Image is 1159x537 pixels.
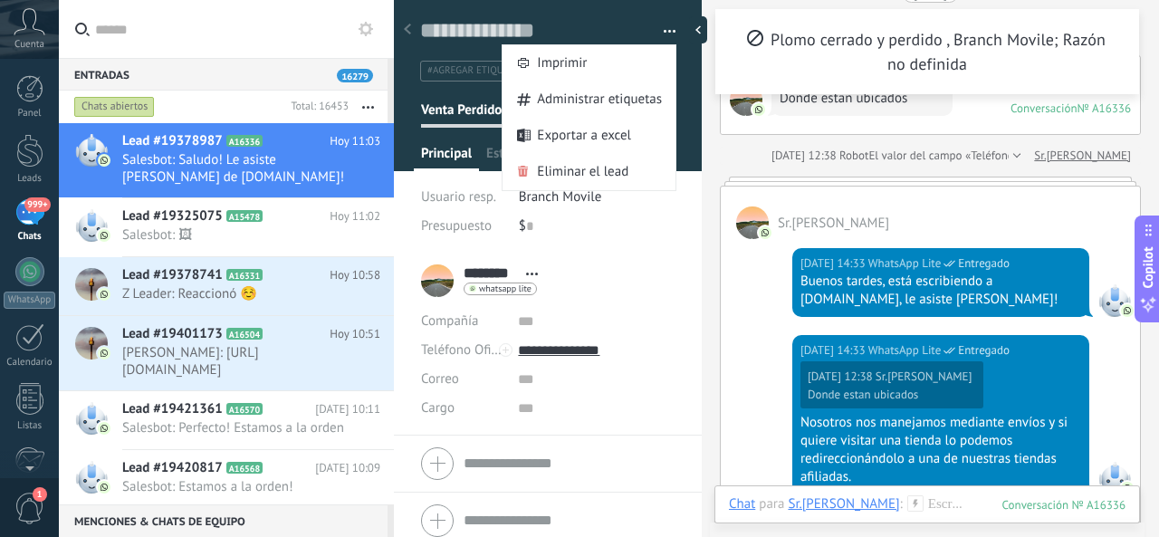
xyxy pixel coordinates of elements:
[4,420,56,432] div: Listas
[59,123,394,197] a: Lead #19378987 A16336 Hoy 11:03 Salesbot: Saludo! Le asiste [PERSON_NAME] de [DOMAIN_NAME]!
[122,400,223,418] span: Lead #19421361
[122,478,346,495] span: Salesbot: Estamos a la orden!
[98,229,110,242] img: com.amocrm.amocrmwa.svg
[958,341,1010,360] span: Entregado
[330,325,380,343] span: Hoy 10:51
[122,266,223,284] span: Lead #19378741
[1121,482,1134,494] img: com.amocrm.amocrmwa.svg
[958,254,1010,273] span: Entregado
[808,369,876,384] div: [DATE] 12:38
[421,188,496,206] span: Usuario resp.
[14,39,44,51] span: Cuenta
[537,82,662,118] span: Administrar etiquetas
[519,188,601,206] span: Branch Movile
[479,284,532,293] span: whatsapp lite
[1098,284,1131,317] span: WhatsApp Lite
[868,341,941,360] span: WhatsApp Lite
[503,118,675,154] a: Exportar a excel
[421,145,472,171] span: Principal
[736,206,769,239] span: Sr.Edwin
[1011,101,1078,116] div: Conversación
[900,495,903,513] span: :
[771,147,839,165] div: [DATE] 12:38
[868,254,941,273] span: WhatsApp Lite
[98,422,110,435] img: com.amocrm.amocrmwa.svg
[421,370,459,388] span: Correo
[4,357,56,369] div: Calendario
[315,459,380,477] span: [DATE] 10:09
[283,98,349,116] div: Total: 16453
[315,400,380,418] span: [DATE] 10:11
[427,64,524,77] span: #agregar etiquetas
[800,414,1081,486] div: Nosotros nos manejamos mediante envíos y si quiere visitar una tienda lo podemos redireccionándol...
[421,212,505,241] div: Presupuesto
[59,391,394,449] a: Lead #19421361 A16570 [DATE] 10:11 Salesbot: Perfecto! Estamos a la orden
[98,347,110,360] img: com.amocrm.amocrmwa.svg
[122,207,223,225] span: Lead #19325075
[226,269,263,281] span: A16331
[122,132,223,150] span: Lead #19378987
[59,450,394,508] a: Lead #19420817 A16568 [DATE] 10:09 Salesbot: Estamos a la orden!
[330,132,380,150] span: Hoy 11:03
[4,108,56,120] div: Panel
[1121,304,1134,317] img: com.amocrm.amocrmwa.svg
[421,394,504,423] div: Cargo
[226,135,263,147] span: A16336
[4,292,55,309] div: WhatsApp
[537,118,631,154] span: Exportar a excel
[730,83,762,116] span: Sr.Edwin
[537,154,628,190] span: Eliminar el lead
[780,90,944,108] div: Donde estan ubicados
[98,154,110,167] img: com.amocrm.amocrmwa.svg
[337,69,373,82] span: 16279
[421,341,515,359] span: Teléfono Oficina
[1034,147,1131,165] a: Sr.[PERSON_NAME]
[226,403,263,415] span: A16570
[59,316,394,390] a: Lead #19401173 A16504 Hoy 10:51 [PERSON_NAME]: [URL][DOMAIN_NAME]
[4,231,56,243] div: Chats
[778,215,889,232] span: Sr.Edwin
[421,217,492,235] span: Presupuesto
[759,495,784,513] span: para
[24,197,50,212] span: 999+
[876,369,972,384] span: Sr.Edwin
[1002,497,1125,513] div: 16336
[59,58,388,91] div: Entradas
[122,325,223,343] span: Lead #19401173
[98,481,110,494] img: com.amocrm.amocrmwa.svg
[800,273,1081,309] div: Buenos tardes, está escribiendo a [DOMAIN_NAME], le asiste [PERSON_NAME]!
[752,103,765,116] img: com.amocrm.amocrmwa.svg
[226,462,263,474] span: A16568
[330,266,380,284] span: Hoy 10:58
[421,183,505,212] div: Usuario resp.
[839,148,868,163] span: Robot
[59,504,388,537] div: Menciones & Chats de equipo
[759,226,771,239] img: com.amocrm.amocrmwa.svg
[122,419,346,436] span: Salesbot: Perfecto! Estamos a la orden
[122,344,346,379] span: [PERSON_NAME]: [URL][DOMAIN_NAME]
[122,459,223,477] span: Lead #19420817
[808,388,972,402] div: Donde estan ubicados
[59,198,394,256] a: Lead #19325075 A15478 Hoy 11:02 Salesbot: 🖼
[1139,246,1157,288] span: Copilot
[226,328,263,340] span: A16504
[868,147,1020,165] span: El valor del campo «Teléfono»
[502,102,505,120] span: :
[1098,462,1131,494] span: WhatsApp Lite
[4,173,56,185] div: Leads
[226,210,263,222] span: A15478
[330,207,380,225] span: Hoy 11:02
[122,285,346,302] span: Z Leader: Reaccionó ☺️
[74,96,155,118] div: Chats abiertos
[59,257,394,315] a: Lead #19378741 A16331 Hoy 10:58 Z Leader: Reaccionó ☺️
[800,254,868,273] div: [DATE] 14:33
[689,16,707,43] div: Ocultar
[519,212,675,241] div: $
[421,401,455,415] span: Cargo
[122,151,346,186] span: Salesbot: Saludo! Le asiste [PERSON_NAME] de [DOMAIN_NAME]!
[421,365,459,394] button: Correo
[33,487,47,502] span: 1
[749,29,1106,74] span: Plomo cerrado y perdido , Branch Movile; Razón no definida
[98,288,110,301] img: com.amocrm.amocrmwa.svg
[122,226,346,244] span: Salesbot: 🖼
